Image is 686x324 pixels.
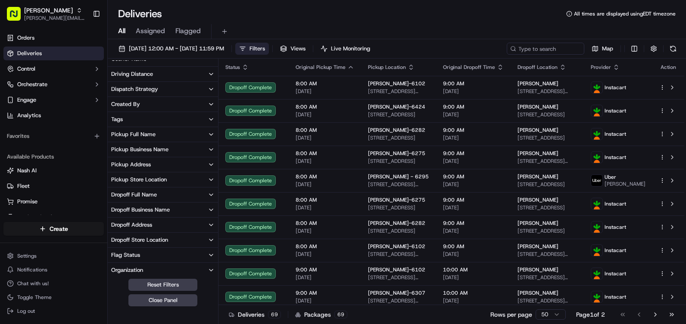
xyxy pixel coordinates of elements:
input: Type to search [507,43,584,55]
span: Uber [605,174,616,181]
a: Powered byPylon [61,146,104,153]
a: 💻API Documentation [69,121,142,137]
button: Toggle Theme [3,291,104,303]
span: [DATE] [296,111,354,118]
span: [STREET_ADDRESS] [368,204,429,211]
button: Tags [108,112,218,127]
span: 10:00 AM [443,290,504,296]
div: Pickup Store Location [111,176,167,184]
span: [STREET_ADDRESS][PERSON_NAME] [368,274,429,281]
button: Flag Status [108,248,218,262]
span: [DATE] [443,158,504,165]
div: Packages [295,310,347,319]
span: [DATE] 12:00 AM - [DATE] 11:59 PM [129,45,224,53]
span: [STREET_ADDRESS][PERSON_NAME] [518,158,577,165]
button: Promise [3,195,104,209]
button: Pickup Address [108,157,218,172]
span: [PERSON_NAME]-6102 [368,80,425,87]
span: [PERSON_NAME] [518,243,558,250]
button: Start new chat [147,85,157,95]
div: Dropoff Address [111,221,152,229]
h1: Deliveries [118,7,162,21]
img: profile_instacart_ahold_partner.png [591,128,602,140]
span: Pickup Location [368,64,406,71]
button: Log out [3,305,104,317]
span: [STREET_ADDRESS] [518,111,577,118]
div: Dropoff Full Name [111,191,157,199]
div: Dropoff Business Name [111,206,170,214]
span: [PERSON_NAME] [518,220,558,227]
span: Provider [591,64,611,71]
span: [DATE] [296,251,354,258]
button: Settings [3,250,104,262]
button: Driving Distance [108,67,218,81]
span: Fleet [17,182,30,190]
span: [STREET_ADDRESS] [518,227,577,234]
span: Original Dropoff Time [443,64,495,71]
span: [PERSON_NAME] [518,80,558,87]
button: Dropoff Business Name [108,202,218,217]
span: [STREET_ADDRESS] [368,134,429,141]
div: Organization [111,266,143,274]
span: [PERSON_NAME]-6102 [368,266,425,273]
span: [PERSON_NAME] [518,290,558,296]
button: Fleet [3,179,104,193]
button: Pickup Full Name [108,127,218,142]
span: 9:00 AM [443,173,504,180]
span: Instacart [605,131,626,137]
span: [DATE] [443,134,504,141]
div: 69 [334,311,347,318]
button: Created By [108,97,218,112]
img: profile_instacart_ahold_partner.png [591,105,602,116]
p: Welcome 👋 [9,34,157,48]
button: Nash AI [3,164,104,178]
div: Created By [111,100,140,108]
span: Product Catalog [17,213,59,221]
div: Tags [111,115,123,123]
span: Engage [17,96,36,104]
div: Flag Status [111,251,140,259]
span: Orders [17,34,34,42]
span: All times are displayed using EDT timezone [574,10,676,17]
button: Live Monitoring [317,43,374,55]
span: [PERSON_NAME]-6282 [368,127,425,134]
div: Start new chat [29,82,141,91]
a: Deliveries [3,47,104,60]
span: Log out [17,308,35,315]
span: [DATE] [296,181,354,188]
span: Analytics [17,112,41,119]
span: Status [225,64,240,71]
span: [DATE] [296,274,354,281]
div: Pickup Address [111,161,151,168]
span: [DATE] [443,297,504,304]
a: Analytics [3,109,104,122]
button: Map [588,43,617,55]
button: Reset Filters [128,279,197,291]
div: Pickup Business Name [111,146,168,153]
span: [DATE] [296,204,354,211]
img: profile_instacart_ahold_partner.png [591,82,602,93]
button: Chat with us! [3,277,104,290]
span: [PERSON_NAME]-6307 [368,290,425,296]
span: 9:00 AM [443,243,504,250]
button: Organization [108,263,218,277]
span: Chat with us! [17,280,49,287]
a: Nash AI [7,167,100,174]
span: [PERSON_NAME] - 6295 [368,173,429,180]
div: 💻 [73,126,80,133]
span: [STREET_ADDRESS] [518,134,577,141]
span: 9:00 AM [296,266,354,273]
span: 8:00 AM [296,80,354,87]
a: Promise [7,198,100,206]
span: Flagged [175,26,201,36]
button: Control [3,62,104,76]
span: Deliveries [17,50,42,57]
button: [PERSON_NAME][PERSON_NAME][EMAIL_ADDRESS][PERSON_NAME][DOMAIN_NAME] [3,3,89,24]
span: Instacart [605,107,626,114]
span: [STREET_ADDRESS][PERSON_NAME][PERSON_NAME] [518,297,577,304]
span: Original Pickup Time [296,64,346,71]
span: [DATE] [296,158,354,165]
div: Driving Distance [111,70,153,78]
div: Favorites [3,129,104,143]
img: profile_instacart_ahold_partner.png [591,152,602,163]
